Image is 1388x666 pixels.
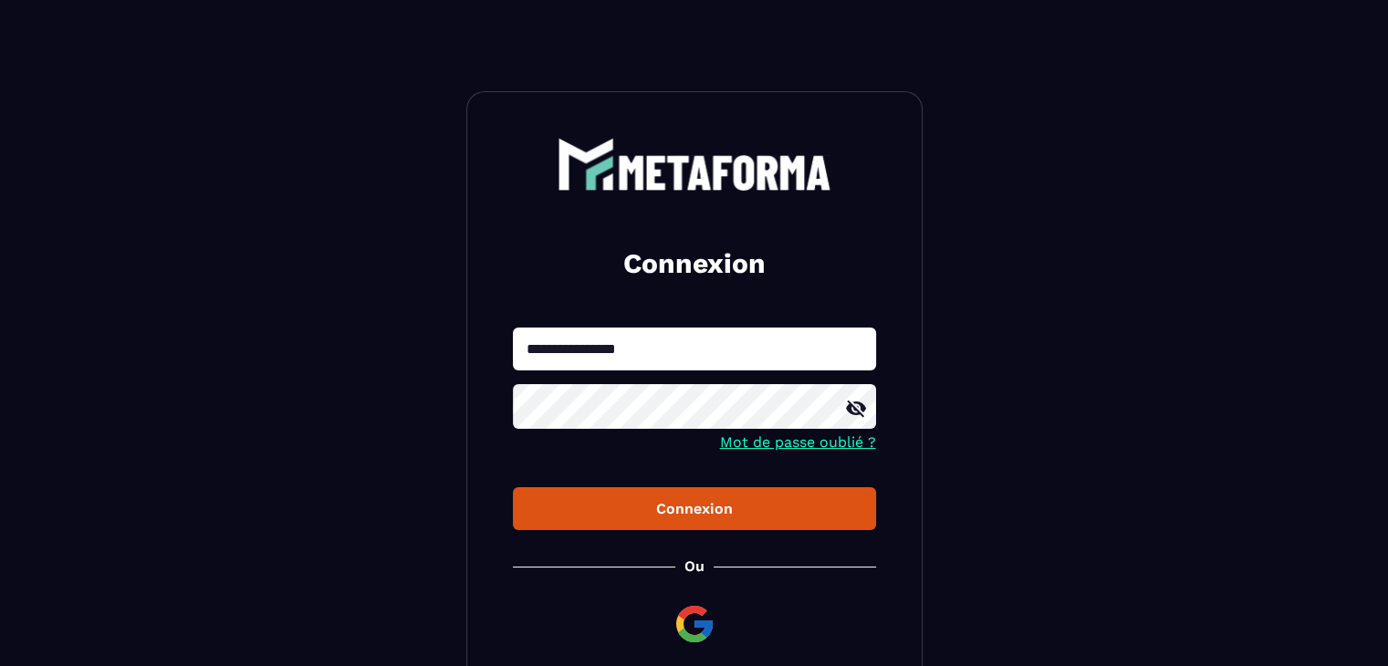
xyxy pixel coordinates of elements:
[513,138,876,191] a: logo
[684,557,704,575] p: Ou
[673,602,716,646] img: google
[558,138,831,191] img: logo
[527,500,861,517] div: Connexion
[513,487,876,530] button: Connexion
[535,245,854,282] h2: Connexion
[720,433,876,451] a: Mot de passe oublié ?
